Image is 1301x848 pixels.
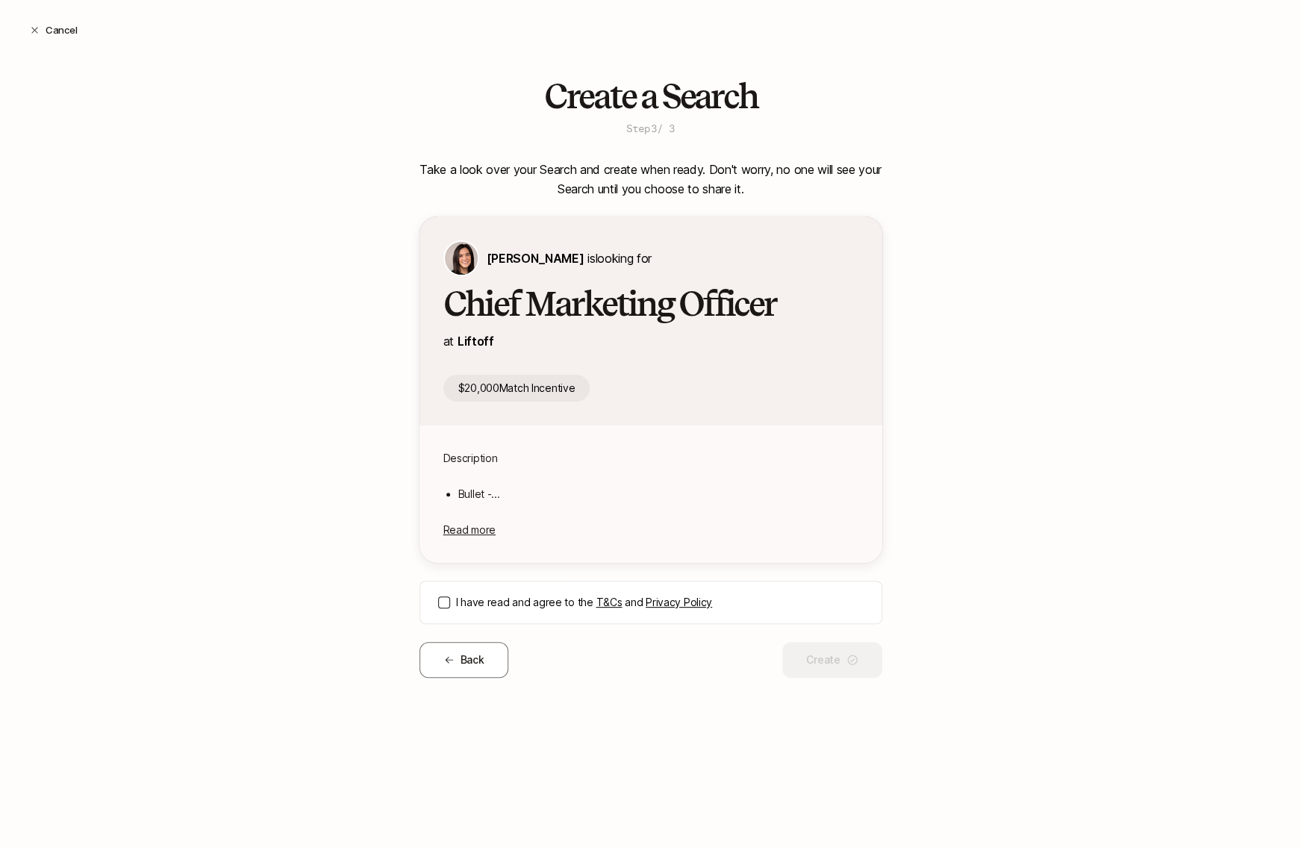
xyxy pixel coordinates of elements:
h2: Create a Search [544,78,758,115]
img: 71d7b91d_d7cb_43b4_a7ea_a9b2f2cc6e03.jpg [445,242,478,275]
span: Liftoff [458,334,494,349]
a: T&Cs [596,596,622,608]
button: Cancel [18,16,89,43]
span: Read more [443,523,496,536]
p: Take a look over your Search and create when ready. Don't worry, no one will see your Search unti... [419,160,882,199]
a: Privacy Policy [646,596,712,608]
p: is looking for [487,249,652,268]
a: [PERSON_NAME] [487,251,584,266]
label: I have read and agree to the and [456,593,864,611]
p: $20,000 Match Incentive [443,375,590,402]
h2: Chief Marketing Officer [443,285,858,322]
p: Description [443,449,858,467]
p: Step 3 / 3 [626,121,675,136]
li: Bullet -... [458,485,858,503]
span: at [443,334,454,349]
button: Back [419,642,509,678]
